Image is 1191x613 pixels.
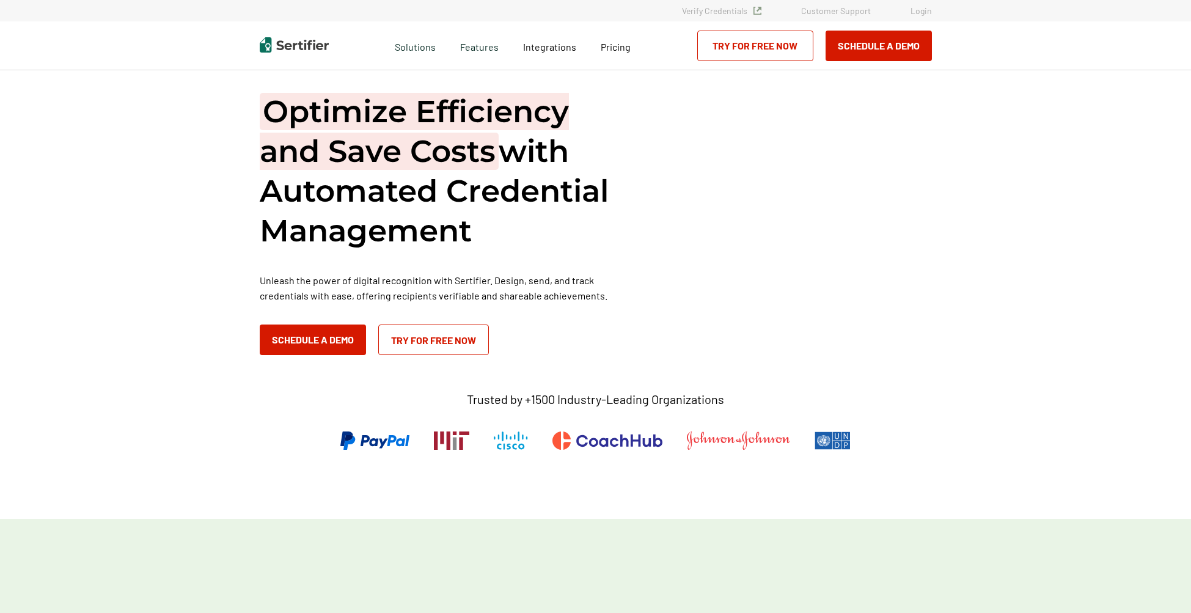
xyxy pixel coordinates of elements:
span: Solutions [395,38,436,53]
a: Verify Credentials [682,6,761,16]
img: Cisco [494,431,528,450]
p: Trusted by +1500 Industry-Leading Organizations [467,392,724,407]
p: Unleash the power of digital recognition with Sertifier. Design, send, and track credentials with... [260,273,626,303]
img: Johnson & Johnson [687,431,790,450]
img: Sertifier | Digital Credentialing Platform [260,37,329,53]
a: Login [911,6,932,16]
img: Verified [753,7,761,15]
img: CoachHub [552,431,662,450]
img: Massachusetts Institute of Technology [434,431,469,450]
a: Pricing [601,38,631,53]
img: UNDP [815,431,851,450]
span: Integrations [523,41,576,53]
img: PayPal [340,431,409,450]
span: Features [460,38,499,53]
span: Optimize Efficiency and Save Costs [260,93,569,170]
a: Customer Support [801,6,871,16]
h1: with Automated Credential Management [260,92,626,251]
a: Integrations [523,38,576,53]
a: Try for Free Now [697,31,813,61]
span: Pricing [601,41,631,53]
a: Try for Free Now [378,325,489,355]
